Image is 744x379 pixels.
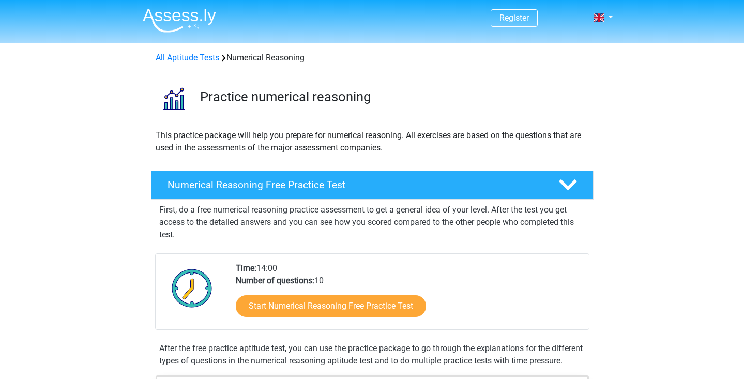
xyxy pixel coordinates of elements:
[166,262,218,314] img: Clock
[143,8,216,33] img: Assessly
[228,262,588,329] div: 14:00 10
[200,89,585,105] h3: Practice numerical reasoning
[147,171,598,200] a: Numerical Reasoning Free Practice Test
[236,263,256,273] b: Time:
[168,179,542,191] h4: Numerical Reasoning Free Practice Test
[151,52,593,64] div: Numerical Reasoning
[156,53,219,63] a: All Aptitude Tests
[159,204,585,241] p: First, do a free numerical reasoning practice assessment to get a general idea of your level. Aft...
[499,13,529,23] a: Register
[236,276,314,285] b: Number of questions:
[156,129,589,154] p: This practice package will help you prepare for numerical reasoning. All exercises are based on t...
[155,342,589,367] div: After the free practice aptitude test, you can use the practice package to go through the explana...
[236,295,426,317] a: Start Numerical Reasoning Free Practice Test
[151,77,195,120] img: numerical reasoning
